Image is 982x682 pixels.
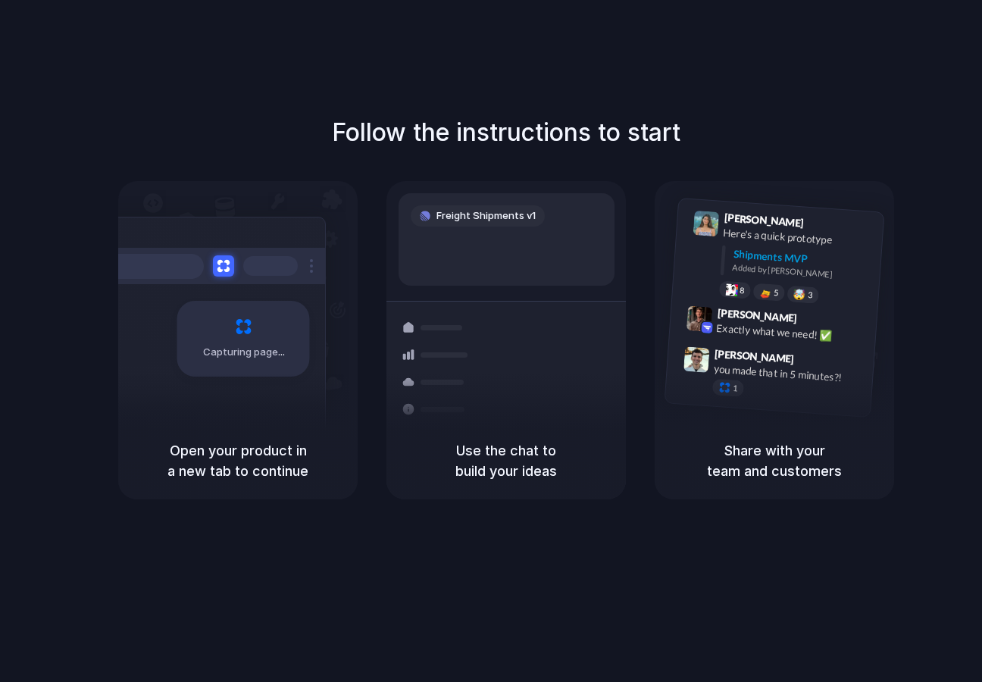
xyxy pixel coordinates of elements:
[808,217,840,235] span: 9:41 AM
[203,345,287,360] span: Capturing page
[740,286,745,295] span: 8
[733,384,738,393] span: 1
[717,305,797,327] span: [PERSON_NAME]
[732,261,871,283] div: Added by [PERSON_NAME]
[793,289,806,300] div: 🤯
[673,440,876,481] h5: Share with your team and customers
[713,361,865,386] div: you made that in 5 minutes?!
[436,208,536,224] span: Freight Shipments v1
[808,291,813,299] span: 3
[332,114,680,151] h1: Follow the instructions to start
[799,352,830,371] span: 9:47 AM
[405,440,608,481] h5: Use the chat to build your ideas
[136,440,339,481] h5: Open your product in a new tab to continue
[774,289,779,297] span: 5
[802,311,833,330] span: 9:42 AM
[724,209,804,231] span: [PERSON_NAME]
[715,346,795,368] span: [PERSON_NAME]
[723,225,874,251] div: Here's a quick prototype
[733,246,873,271] div: Shipments MVP
[716,320,868,346] div: Exactly what we need! ✅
